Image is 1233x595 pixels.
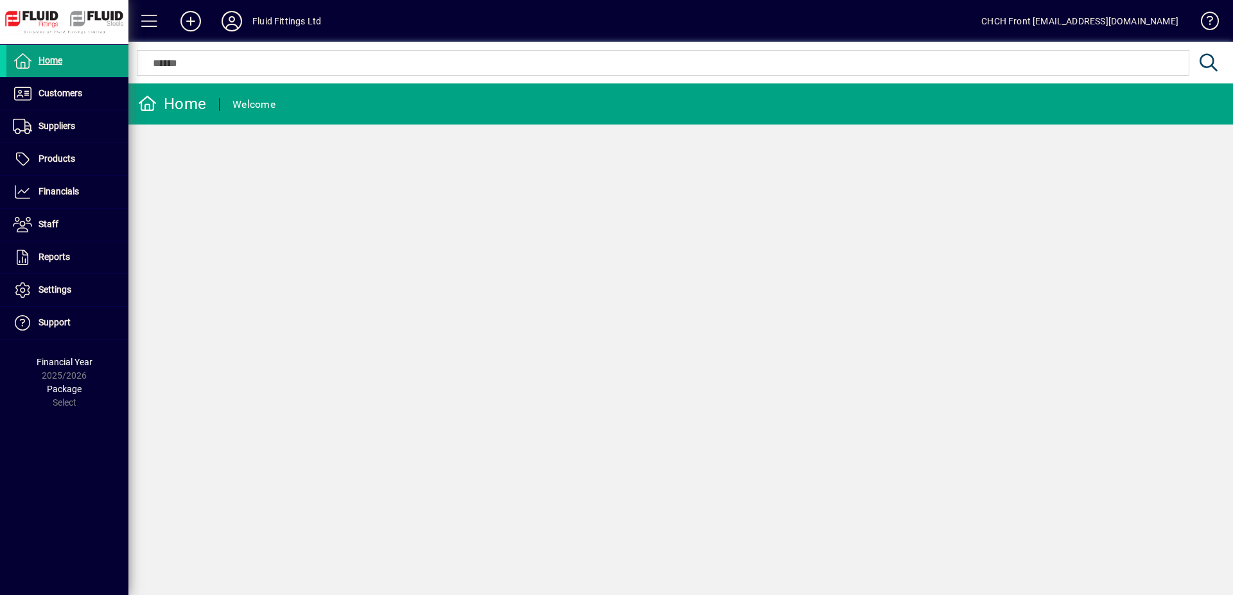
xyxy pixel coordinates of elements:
a: Staff [6,209,128,241]
span: Suppliers [39,121,75,131]
span: Package [47,384,82,394]
a: Settings [6,274,128,306]
a: Support [6,307,128,339]
a: Suppliers [6,110,128,142]
a: Knowledge Base [1191,3,1217,44]
div: Home [138,94,206,114]
a: Customers [6,78,128,110]
span: Staff [39,219,58,229]
span: Products [39,153,75,164]
a: Products [6,143,128,175]
span: Financials [39,186,79,196]
a: Reports [6,241,128,273]
button: Profile [211,10,252,33]
span: Financial Year [37,357,92,367]
div: Fluid Fittings Ltd [252,11,321,31]
span: Support [39,317,71,327]
a: Financials [6,176,128,208]
div: Welcome [232,94,275,115]
div: CHCH Front [EMAIL_ADDRESS][DOMAIN_NAME] [981,11,1178,31]
button: Add [170,10,211,33]
span: Home [39,55,62,65]
span: Reports [39,252,70,262]
span: Settings [39,284,71,295]
span: Customers [39,88,82,98]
